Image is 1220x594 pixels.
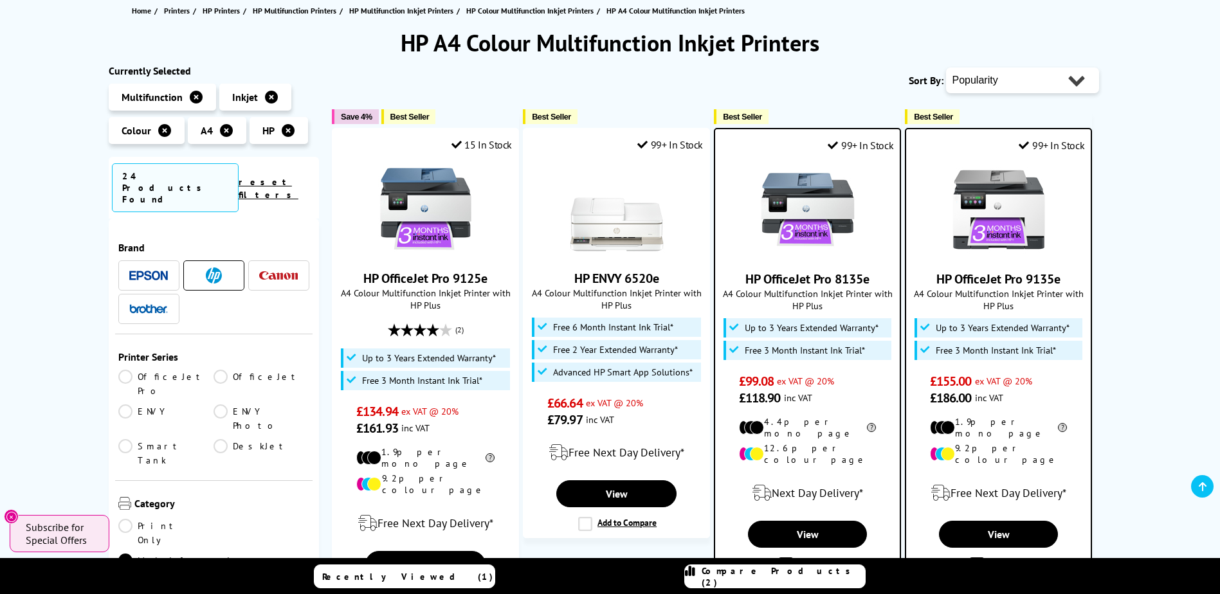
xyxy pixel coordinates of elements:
[259,271,298,280] img: Canon
[970,557,1030,571] label: Comparing
[349,4,453,17] span: HP Multifunction Inkjet Printers
[930,390,972,406] span: £186.00
[401,405,459,417] span: ex VAT @ 20%
[930,373,972,390] span: £155.00
[684,564,866,588] a: Compare Products (2)
[26,521,96,546] span: Subscribe for Special Offers
[951,248,1047,260] a: HP OfficeJet Pro 9135e
[118,497,131,510] img: Category
[936,271,1061,287] a: HP OfficeJet Pro 9135e
[760,248,856,260] a: HP OfficeJet Pro 8135e
[722,287,893,312] span: A4 Colour Multifunction Inkjet Printer with HP Plus
[401,422,430,434] span: inc VAT
[828,139,893,152] div: 99+ In Stock
[206,267,222,283] img: HP
[574,270,659,287] a: HP ENVY 6520e
[239,176,298,201] a: reset filters
[253,4,340,17] a: HP Multifunction Printers
[466,4,597,17] a: HP Colour Multifunction Inkjet Printers
[569,247,665,260] a: HP ENVY 6520e
[760,161,856,258] img: HP OfficeJet Pro 8135e
[779,557,839,571] label: Comparing
[748,521,867,548] a: View
[913,475,1084,511] div: modal_delivery
[322,571,493,582] span: Recently Viewed (1)
[455,318,464,342] span: (2)
[569,161,665,257] img: HP ENVY 6520e
[547,395,583,411] span: £66.64
[118,519,214,547] a: Print Only
[341,112,372,122] span: Save 4%
[164,4,190,17] span: Printers
[118,553,259,568] a: Multifunction
[118,439,214,467] a: Smart Tank
[129,271,168,280] img: Epson
[556,480,676,507] a: View
[378,161,474,257] img: HP OfficeJet Pro 9125e
[378,247,474,260] a: HP OfficeJet Pro 9125e
[553,322,673,332] span: Free 6 Month Instant Ink Trial*
[203,4,240,17] span: HP Printers
[532,112,571,122] span: Best Seller
[530,435,703,471] div: modal_delivery
[553,367,693,377] span: Advanced HP Smart App Solutions*
[939,521,1058,548] a: View
[365,551,485,578] a: View
[547,411,583,428] span: £79.97
[530,287,703,311] span: A4 Colour Multifunction Inkjet Printer with HP Plus
[739,390,781,406] span: £118.90
[362,375,482,386] span: Free 3 Month Instant Ink Trial*
[122,91,183,104] span: Multifunction
[930,442,1068,465] li: 9.2p per colour page
[112,163,239,212] span: 24 Products Found
[914,112,953,122] span: Best Seller
[122,124,151,137] span: Colour
[745,323,879,333] span: Up to 3 Years Extended Warranty*
[722,475,893,511] div: modal_delivery
[362,353,496,363] span: Up to 3 Years Extended Warranty*
[739,373,774,390] span: £99.08
[714,109,769,124] button: Best Seller
[586,413,614,426] span: inc VAT
[129,267,168,283] a: Epson
[390,112,430,122] span: Best Seller
[214,439,309,467] a: DeskJet
[332,109,378,124] button: Save 4%
[784,392,812,404] span: inc VAT
[936,323,1070,333] span: Up to 3 Years Extended Warranty*
[777,375,834,387] span: ex VAT @ 20%
[194,267,233,283] a: HP
[739,416,877,439] li: 4.4p per mono page
[129,301,168,317] a: Brother
[164,4,193,17] a: Printers
[262,124,275,137] span: HP
[129,304,168,313] img: Brother
[363,270,487,287] a: HP OfficeJet Pro 9125e
[339,505,512,541] div: modal_delivery
[4,509,19,524] button: Close
[109,64,320,77] div: Currently Selected
[356,446,495,469] li: 1.9p per mono page
[523,109,578,124] button: Best Seller
[975,375,1032,387] span: ex VAT @ 20%
[118,350,310,363] span: Printer Series
[118,404,214,433] a: ENVY
[339,287,512,311] span: A4 Colour Multifunction Inkjet Printer with HP Plus
[349,4,457,17] a: HP Multifunction Inkjet Printers
[975,392,1003,404] span: inc VAT
[578,517,657,531] label: Add to Compare
[745,271,869,287] a: HP OfficeJet Pro 8135e
[586,397,643,409] span: ex VAT @ 20%
[381,109,436,124] button: Best Seller
[745,345,865,355] span: Free 3 Month Instant Ink Trial*
[203,4,243,17] a: HP Printers
[356,420,398,437] span: £161.93
[702,565,865,588] span: Compare Products (2)
[356,473,495,496] li: 9.2p per colour page
[451,138,512,151] div: 15 In Stock
[214,404,309,433] a: ENVY Photo
[109,28,1112,58] h1: HP A4 Colour Multifunction Inkjet Printers
[356,403,398,420] span: £134.94
[723,112,762,122] span: Best Seller
[951,161,1047,258] img: HP OfficeJet Pro 9135e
